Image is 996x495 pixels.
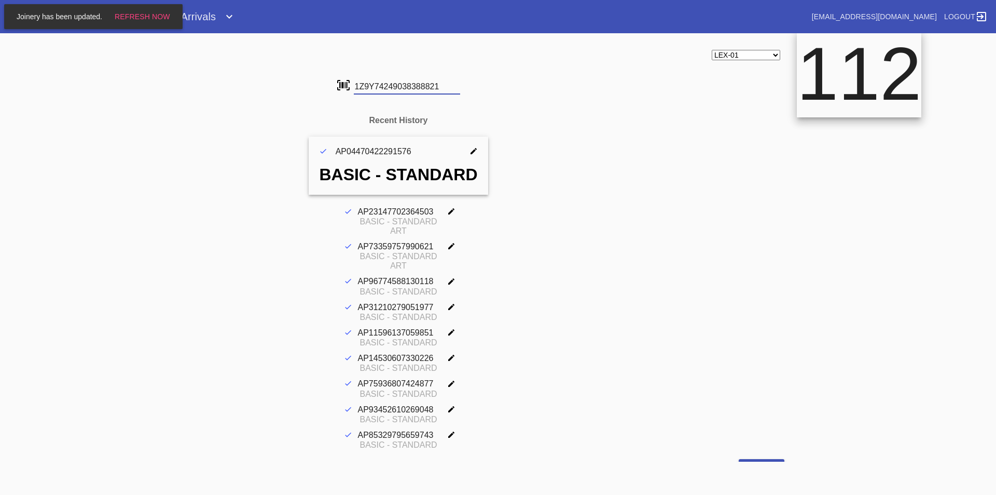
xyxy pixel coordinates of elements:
[344,303,349,313] ng-md-icon: Done
[812,12,937,21] a: [EMAIL_ADDRESS][DOMAIN_NAME]
[319,147,327,157] ng-md-icon: Done
[941,7,988,26] a: Logout
[344,405,349,415] ng-md-icon: Done
[358,405,448,415] div: AP93452610269048
[319,165,477,184] div: Basic - Standard
[344,217,453,226] div: Basic - Standard
[358,207,448,217] div: AP23147702364503
[344,226,453,236] div: ART
[115,12,170,21] span: Refresh Now
[219,6,240,27] button: Expand
[358,303,448,313] div: AP31210279051977
[344,277,349,287] ng-md-icon: Done
[344,261,453,271] div: ART
[344,431,349,440] ng-md-icon: Done
[344,287,453,297] div: Basic - Standard
[358,328,448,338] div: AP11596137059851
[336,147,470,157] div: AP04470422291576
[369,116,428,125] h4: Recent History
[344,338,453,347] div: Basic - Standard
[344,379,349,389] ng-md-icon: Done
[944,12,975,21] span: Logout
[739,459,784,478] a: Exit
[797,31,921,117] div: 112
[344,354,349,364] ng-md-icon: Done
[358,242,448,252] div: AP73359757990621
[344,390,453,399] div: Basic - Standard
[344,313,453,322] div: Basic - Standard
[344,252,453,261] div: Basic - Standard
[344,415,453,424] div: Basic - Standard
[344,328,349,338] ng-md-icon: Done
[358,379,448,389] div: AP75936807424877
[112,7,173,26] button: Refresh Now
[354,79,460,95] input: Scan Package
[344,242,349,252] ng-md-icon: Done
[13,12,105,21] span: Joinery has been updated.
[344,440,453,450] div: Basic - Standard
[358,277,448,287] div: AP96774588130118
[24,6,506,27] div: Fulfillment Activity: Receiving - ArrivalsExpand
[344,207,349,217] ng-md-icon: Done
[358,431,448,440] div: AP85329795659743
[358,354,448,364] div: AP14530607330226
[344,364,453,373] div: Basic - Standard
